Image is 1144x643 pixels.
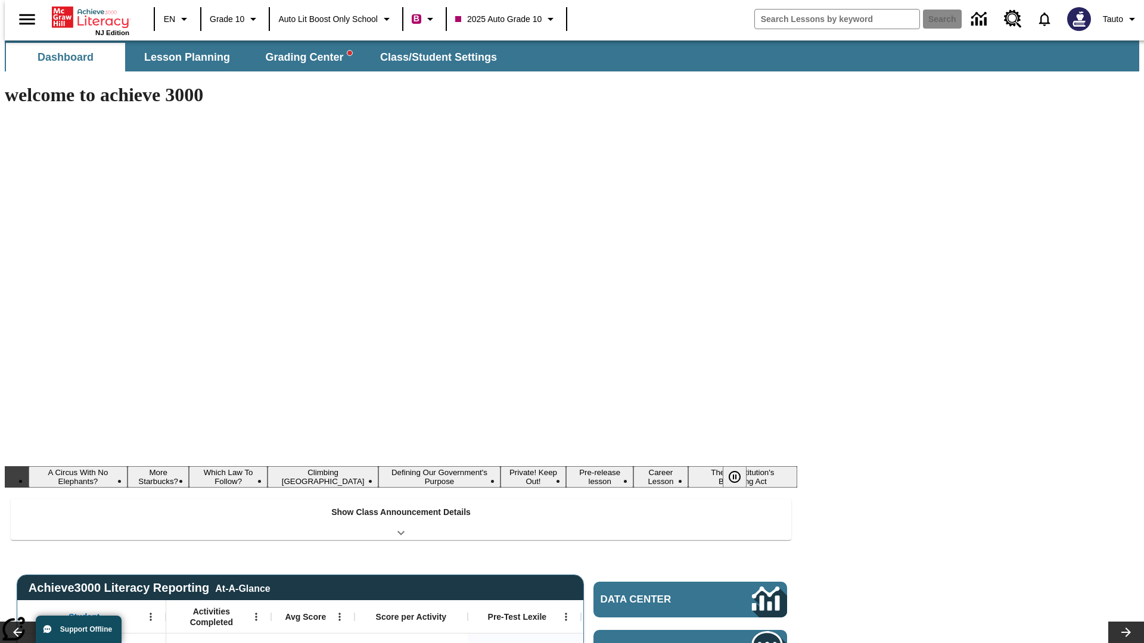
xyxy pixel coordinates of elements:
[52,5,129,29] a: Home
[455,13,542,26] span: 2025 Auto Grade 10
[414,11,419,26] span: B
[1108,622,1144,643] button: Lesson carousel, Next
[964,3,997,36] a: Data Center
[128,43,247,71] button: Lesson Planning
[29,581,271,595] span: Achieve3000 Literacy Reporting
[5,43,508,71] div: SubNavbar
[268,466,378,488] button: Slide 4 Climbing Mount Tai
[189,466,268,488] button: Slide 3 Which Law To Follow?
[265,51,352,64] span: Grading Center
[755,10,919,29] input: search field
[347,51,352,55] svg: writing assistant alert
[285,611,326,622] span: Avg Score
[164,13,175,26] span: EN
[11,499,791,540] div: Show Class Announcement Details
[331,506,471,519] p: Show Class Announcement Details
[158,8,197,30] button: Language: EN, Select a language
[52,4,129,36] div: Home
[38,51,94,64] span: Dashboard
[557,608,575,626] button: Open Menu
[601,594,712,605] span: Data Center
[172,606,251,628] span: Activities Completed
[5,40,1139,71] div: SubNavbar
[278,13,378,26] span: Auto Lit Boost only School
[1103,13,1123,26] span: Tauto
[371,43,506,71] button: Class/Student Settings
[380,51,497,64] span: Class/Student Settings
[247,608,265,626] button: Open Menu
[633,466,688,488] button: Slide 8 Career Lesson
[29,466,128,488] button: Slide 1 A Circus With No Elephants?
[593,582,787,617] a: Data Center
[210,13,244,26] span: Grade 10
[36,616,122,643] button: Support Offline
[723,466,747,488] button: Pause
[1098,8,1144,30] button: Profile/Settings
[997,3,1029,35] a: Resource Center, Will open in new tab
[205,8,265,30] button: Grade: Grade 10, Select a grade
[407,8,442,30] button: Boost Class color is violet red. Change class color
[376,611,447,622] span: Score per Activity
[215,581,270,594] div: At-A-Glance
[144,51,230,64] span: Lesson Planning
[723,466,758,488] div: Pause
[69,611,100,622] span: Student
[10,2,45,37] button: Open side menu
[1029,4,1060,35] a: Notifications
[1060,4,1098,35] button: Select a new avatar
[500,466,567,488] button: Slide 6 Private! Keep Out!
[273,8,399,30] button: School: Auto Lit Boost only School, Select your school
[142,608,160,626] button: Open Menu
[6,43,125,71] button: Dashboard
[128,466,189,488] button: Slide 2 More Starbucks?
[566,466,633,488] button: Slide 7 Pre-release lesson
[1067,7,1091,31] img: Avatar
[450,8,562,30] button: Class: 2025 Auto Grade 10, Select your class
[95,29,129,36] span: NJ Edition
[5,84,797,106] h1: welcome to achieve 3000
[249,43,368,71] button: Grading Center
[488,611,547,622] span: Pre-Test Lexile
[378,466,500,488] button: Slide 5 Defining Our Government's Purpose
[688,466,797,488] button: Slide 9 The Constitution's Balancing Act
[60,625,112,633] span: Support Offline
[331,608,349,626] button: Open Menu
